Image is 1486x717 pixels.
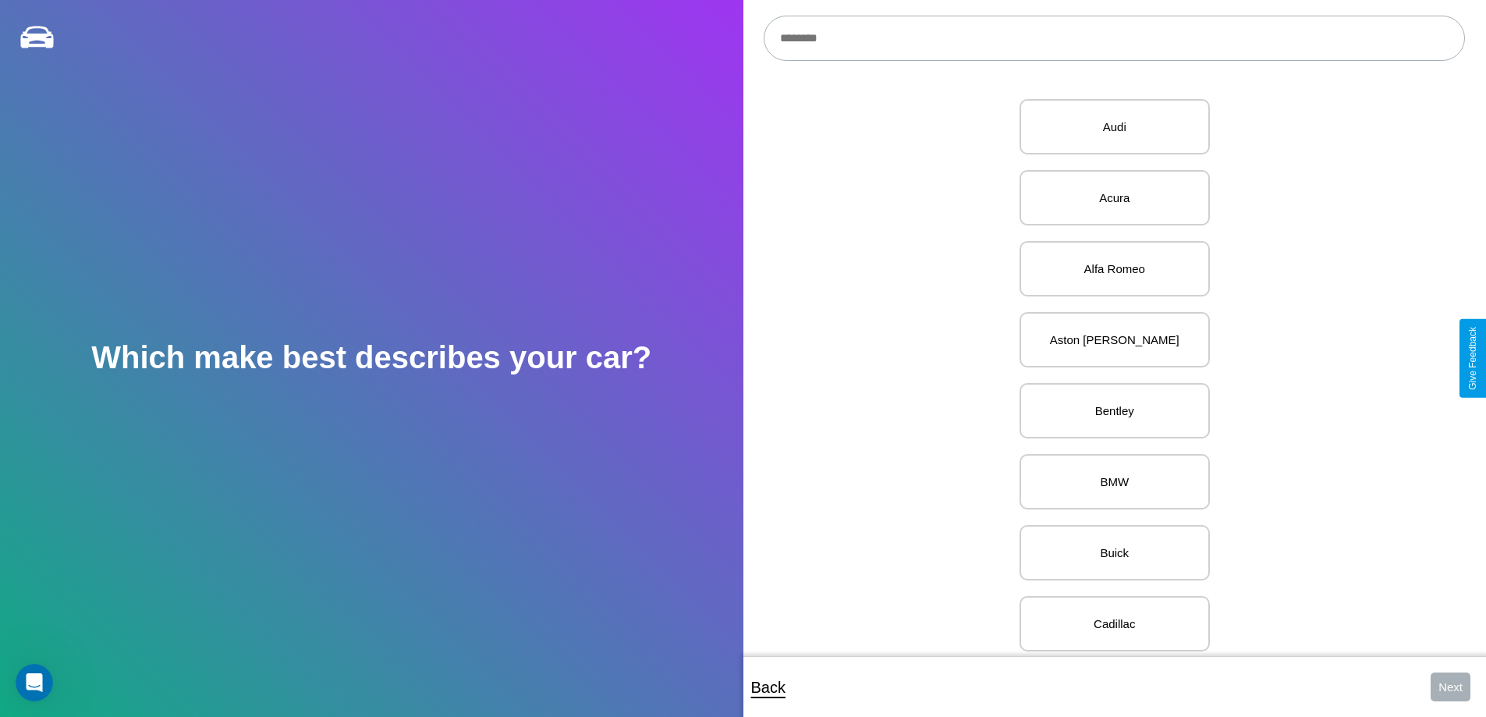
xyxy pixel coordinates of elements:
[751,673,786,701] p: Back
[1037,613,1193,634] p: Cadillac
[1037,187,1193,208] p: Acura
[1037,116,1193,137] p: Audi
[1467,327,1478,390] div: Give Feedback
[1037,329,1193,350] p: Aston [PERSON_NAME]
[1037,258,1193,279] p: Alfa Romeo
[16,664,53,701] iframe: Intercom live chat
[1037,400,1193,421] p: Bentley
[1037,471,1193,492] p: BMW
[1037,542,1193,563] p: Buick
[1431,673,1470,701] button: Next
[91,340,651,375] h2: Which make best describes your car?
